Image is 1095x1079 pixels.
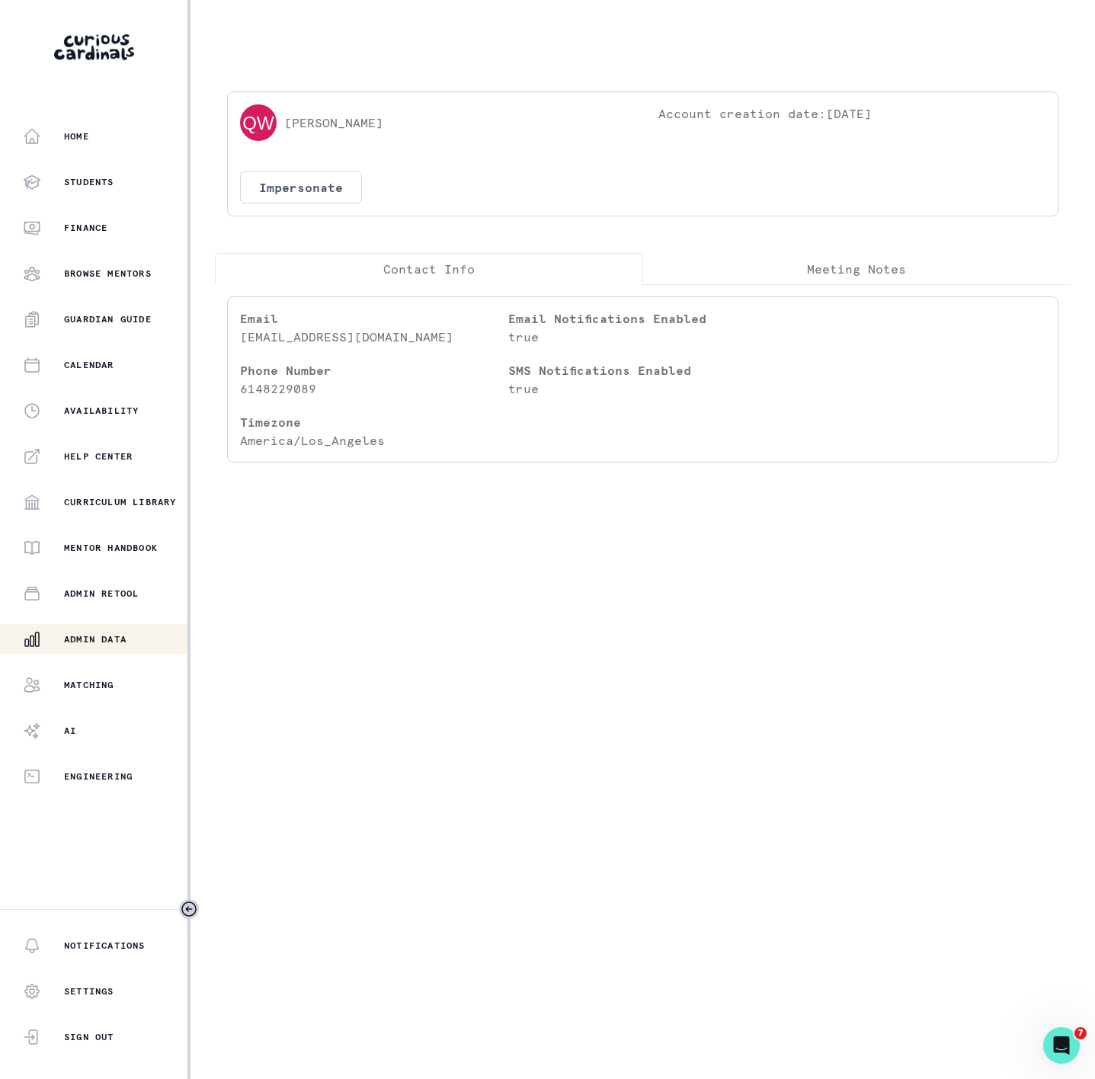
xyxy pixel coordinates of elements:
[240,309,508,328] p: Email
[240,431,508,450] p: America/Los_Angeles
[64,130,89,142] p: Home
[64,267,152,280] p: Browse Mentors
[64,725,76,737] p: AI
[508,328,776,346] p: true
[64,496,177,508] p: Curriculum Library
[64,405,139,417] p: Availability
[240,328,508,346] p: [EMAIL_ADDRESS][DOMAIN_NAME]
[508,361,776,379] p: SMS Notifications Enabled
[64,313,152,325] p: Guardian Guide
[240,104,277,141] img: svg
[64,542,158,554] p: Mentor Handbook
[658,104,1046,141] p: Account creation date: [DATE]
[284,114,383,132] p: [PERSON_NAME]
[64,633,126,645] p: Admin Data
[64,450,133,463] p: Help Center
[240,361,508,379] p: Phone Number
[64,359,114,371] p: Calendar
[64,679,114,691] p: Matching
[508,309,776,328] p: Email Notifications Enabled
[508,379,776,398] p: true
[64,985,114,997] p: Settings
[240,171,362,203] button: Impersonate
[64,176,114,188] p: Students
[64,1031,114,1043] p: Sign Out
[807,260,906,278] p: Meeting Notes
[179,899,199,919] button: Toggle sidebar
[240,413,508,431] p: Timezone
[54,34,134,60] img: Curious Cardinals Logo
[383,260,475,278] p: Contact Info
[64,940,146,952] p: Notifications
[64,770,133,783] p: Engineering
[240,379,508,398] p: 6148229089
[64,588,139,600] p: Admin Retool
[64,222,107,234] p: Finance
[1043,1027,1080,1064] iframe: Intercom live chat
[1074,1027,1087,1039] span: 7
